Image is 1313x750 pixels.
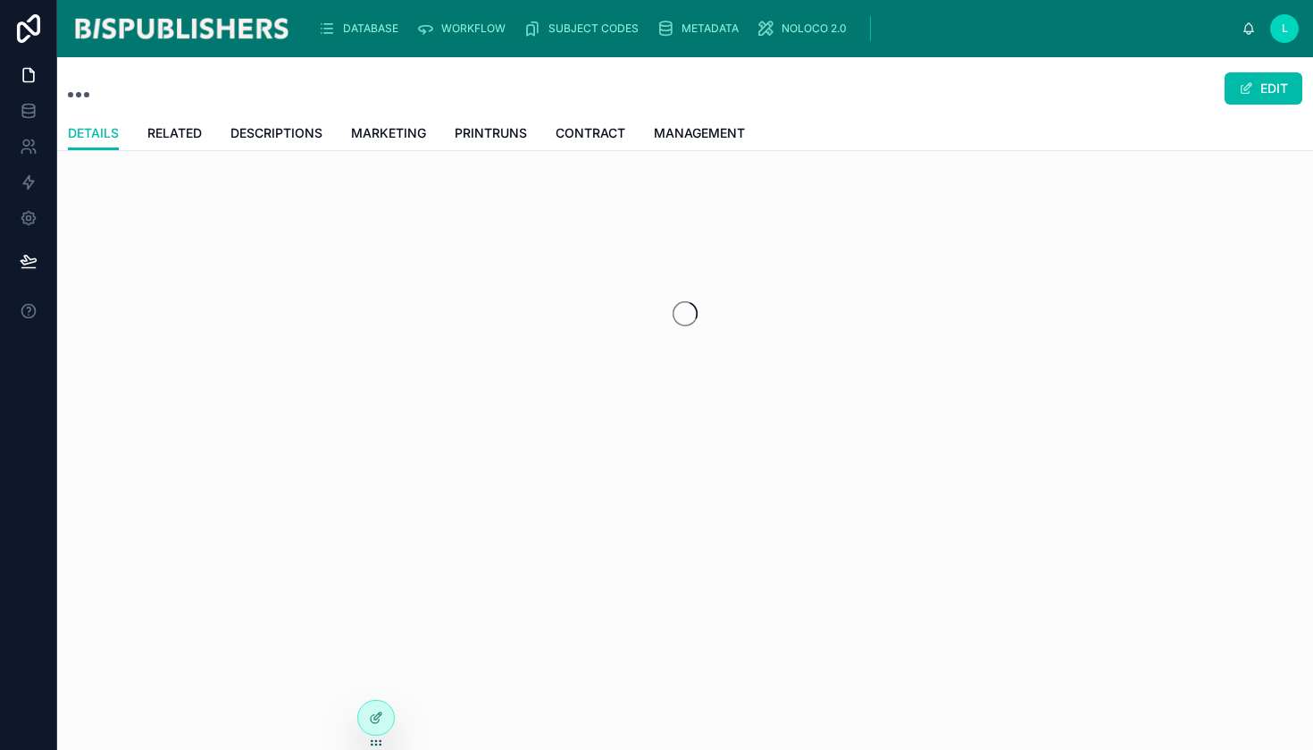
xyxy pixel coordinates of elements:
[518,13,651,45] a: SUBJECT CODES
[782,21,847,36] span: NOLOCO 2.0
[455,117,527,153] a: PRINTRUNS
[71,14,291,43] img: App logo
[68,124,119,142] span: DETAILS
[411,13,518,45] a: WORKFLOW
[556,124,625,142] span: CONTRACT
[751,13,859,45] a: NOLOCO 2.0
[1225,72,1302,105] button: EDIT
[343,21,398,36] span: DATABASE
[455,124,527,142] span: PRINTRUNS
[305,9,1242,48] div: scrollable content
[1282,21,1288,36] span: L
[548,21,639,36] span: SUBJECT CODES
[351,124,426,142] span: MARKETING
[654,124,745,142] span: MANAGEMENT
[351,117,426,153] a: MARKETING
[441,21,506,36] span: WORKFLOW
[147,124,202,142] span: RELATED
[230,124,322,142] span: DESCRIPTIONS
[682,21,739,36] span: METADATA
[230,117,322,153] a: DESCRIPTIONS
[651,13,751,45] a: METADATA
[313,13,411,45] a: DATABASE
[654,117,745,153] a: MANAGEMENT
[556,117,625,153] a: CONTRACT
[147,117,202,153] a: RELATED
[68,117,119,151] a: DETAILS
